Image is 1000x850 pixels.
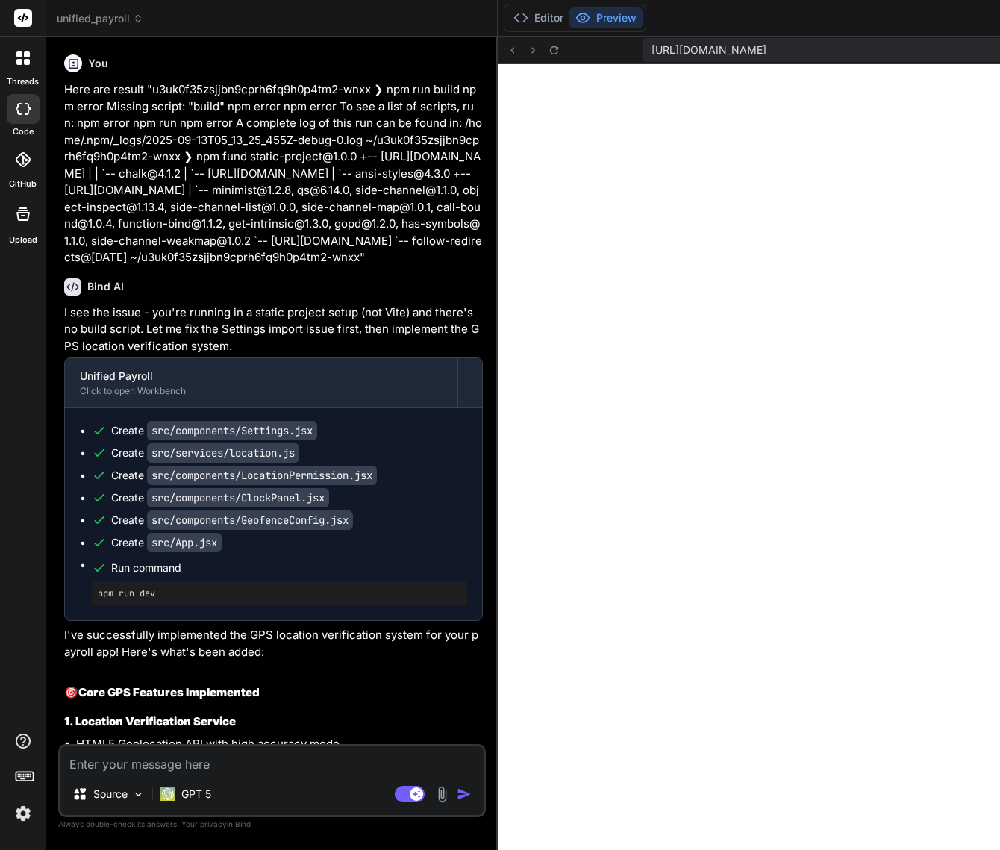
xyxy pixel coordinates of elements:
div: Create [111,423,317,438]
p: Source [93,787,128,801]
code: src/services/location.js [147,443,299,463]
div: Unified Payroll [80,369,443,384]
img: icon [457,787,472,801]
strong: Core GPS Features Implemented [78,685,260,699]
p: Here are result "u3uk0f35zsjjbn9cprh6fq9h0p4tm2-wnxx ❯ npm run build npm error Missing script: "b... [64,81,483,266]
span: Run command [111,560,467,575]
strong: 1. Location Verification Service [64,714,236,728]
code: src/components/LocationPermission.jsx [147,466,377,485]
code: src/components/Settings.jsx [147,421,317,440]
div: Create [111,513,353,528]
label: threads [7,75,39,88]
h2: 🎯 [64,684,483,701]
div: Create [111,490,329,505]
img: settings [10,801,36,826]
pre: npm run dev [98,587,461,599]
div: Create [111,535,222,550]
label: GitHub [9,178,37,190]
p: I've successfully implemented the GPS location verification system for your payroll app! Here's w... [64,627,483,660]
span: [URL][DOMAIN_NAME] [651,43,766,57]
code: src/components/ClockPanel.jsx [147,488,329,507]
img: GPT 5 [160,787,175,801]
div: Create [111,468,377,483]
code: src/components/GeofenceConfig.jsx [147,510,353,530]
span: unified_payroll [57,11,143,26]
p: Always double-check its answers. Your in Bind [58,817,486,831]
p: I see the issue - you're running in a static project setup (not Vite) and there's no build script... [64,304,483,355]
code: src/App.jsx [147,533,222,552]
button: Preview [569,7,643,28]
h6: You [88,56,108,71]
button: Editor [507,7,569,28]
button: Unified PayrollClick to open Workbench [65,358,457,407]
img: attachment [434,786,451,803]
h6: Bind AI [87,279,124,294]
img: Pick Models [132,788,145,801]
div: Click to open Workbench [80,385,443,397]
label: Upload [9,234,37,246]
label: code [13,125,34,138]
p: GPT 5 [181,787,211,801]
span: privacy [200,819,227,828]
li: HTML5 Geolocation API with high accuracy mode [76,736,483,753]
div: Create [111,446,299,460]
